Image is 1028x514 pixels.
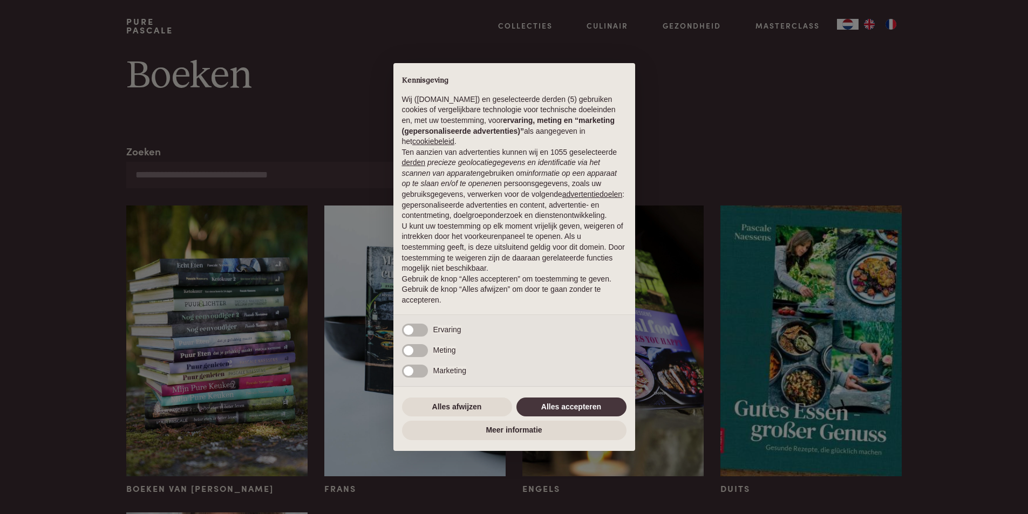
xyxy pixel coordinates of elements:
[433,366,466,375] span: Marketing
[402,158,600,177] em: precieze geolocatiegegevens en identificatie via het scannen van apparaten
[402,398,512,417] button: Alles afwijzen
[433,346,456,354] span: Meting
[402,116,615,135] strong: ervaring, meting en “marketing (gepersonaliseerde advertenties)”
[402,221,627,274] p: U kunt uw toestemming op elk moment vrijelijk geven, weigeren of intrekken door het voorkeurenpan...
[402,169,617,188] em: informatie op een apparaat op te slaan en/of te openen
[516,398,627,417] button: Alles accepteren
[402,76,627,86] h2: Kennisgeving
[402,94,627,147] p: Wij ([DOMAIN_NAME]) en geselecteerde derden (5) gebruiken cookies of vergelijkbare technologie vo...
[562,189,622,200] button: advertentiedoelen
[412,137,454,146] a: cookiebeleid
[402,147,627,221] p: Ten aanzien van advertenties kunnen wij en 1055 geselecteerde gebruiken om en persoonsgegevens, z...
[402,157,426,168] button: derden
[433,325,461,334] span: Ervaring
[402,421,627,440] button: Meer informatie
[402,274,627,306] p: Gebruik de knop “Alles accepteren” om toestemming te geven. Gebruik de knop “Alles afwijzen” om d...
